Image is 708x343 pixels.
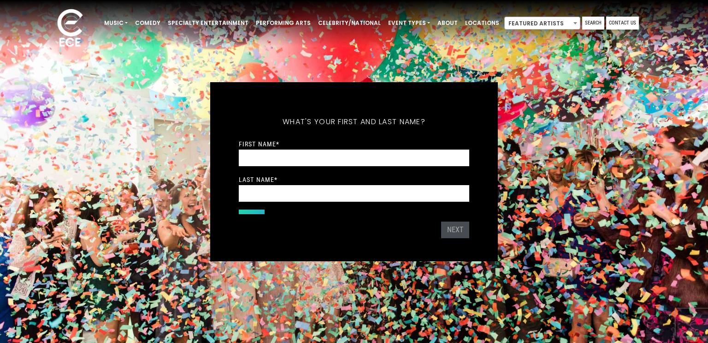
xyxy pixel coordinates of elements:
a: Specialty Entertainment [164,15,252,31]
h5: What's your first and last name? [239,105,469,138]
label: Last Name [239,175,277,184]
a: Celebrity/National [314,15,384,31]
a: Music [100,15,131,31]
a: About [434,15,461,31]
a: Search [582,17,604,30]
span: Featured Artists [505,17,580,30]
a: Contact Us [606,17,639,30]
span: Featured Artists [504,17,580,30]
img: ece_new_logo_whitev2-1.png [47,6,93,51]
a: Comedy [131,15,164,31]
a: Locations [461,15,503,31]
a: Event Types [384,15,434,31]
a: Performing Arts [252,15,314,31]
label: First Name [239,140,279,148]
